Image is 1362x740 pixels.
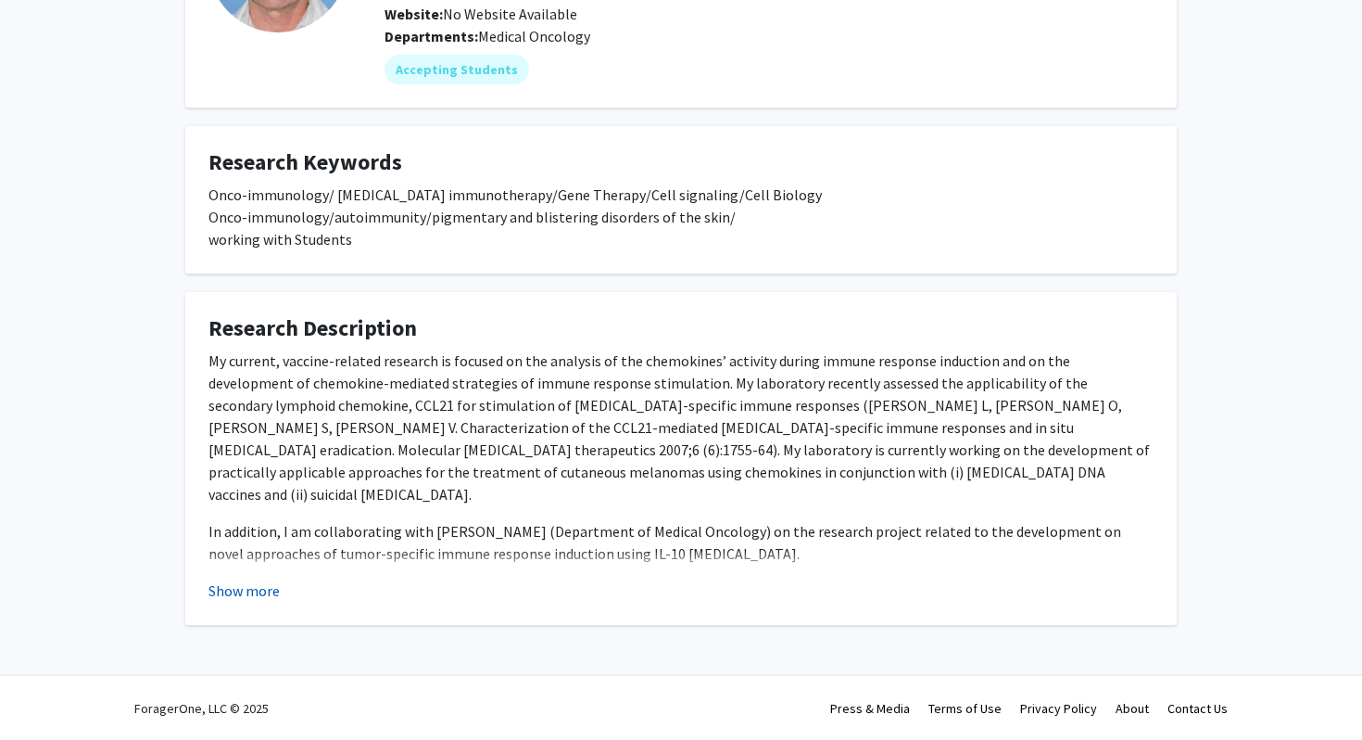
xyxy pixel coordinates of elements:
[208,350,1154,505] p: My current, vaccine-related research is focused on the analysis of the chemokines’ activity durin...
[1116,700,1149,717] a: About
[14,657,79,726] iframe: Chat
[385,27,478,45] b: Departments:
[208,580,280,602] button: Show more
[830,700,910,717] a: Press & Media
[385,5,443,23] b: Website:
[1167,700,1228,717] a: Contact Us
[208,315,1154,342] h4: Research Description
[478,27,590,45] span: Medical Oncology
[928,700,1002,717] a: Terms of Use
[208,520,1154,565] p: In addition, I am collaborating with [PERSON_NAME] (Department of Medical Oncology) on the resear...
[385,55,529,84] mat-chip: Accepting Students
[385,5,577,23] span: No Website Available
[1020,700,1097,717] a: Privacy Policy
[208,149,1154,176] h4: Research Keywords
[208,184,1154,250] div: Onco-immunology/ [MEDICAL_DATA] immunotherapy/Gene Therapy/Cell signaling/Cell Biology Onco-immun...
